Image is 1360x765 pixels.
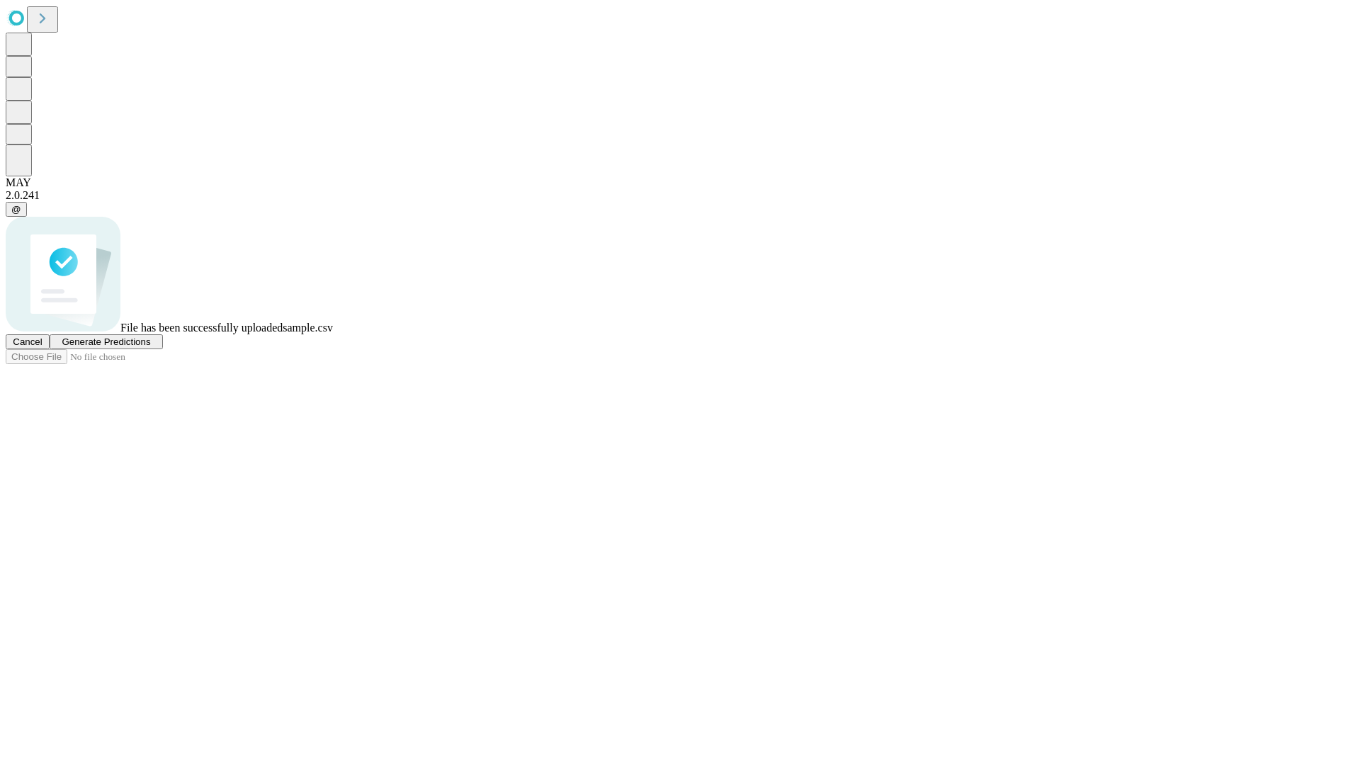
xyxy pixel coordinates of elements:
span: File has been successfully uploaded [120,322,283,334]
div: MAY [6,176,1354,189]
span: Cancel [13,336,42,347]
button: Generate Predictions [50,334,163,349]
button: @ [6,202,27,217]
button: Cancel [6,334,50,349]
div: 2.0.241 [6,189,1354,202]
span: @ [11,204,21,215]
span: sample.csv [283,322,333,334]
span: Generate Predictions [62,336,150,347]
